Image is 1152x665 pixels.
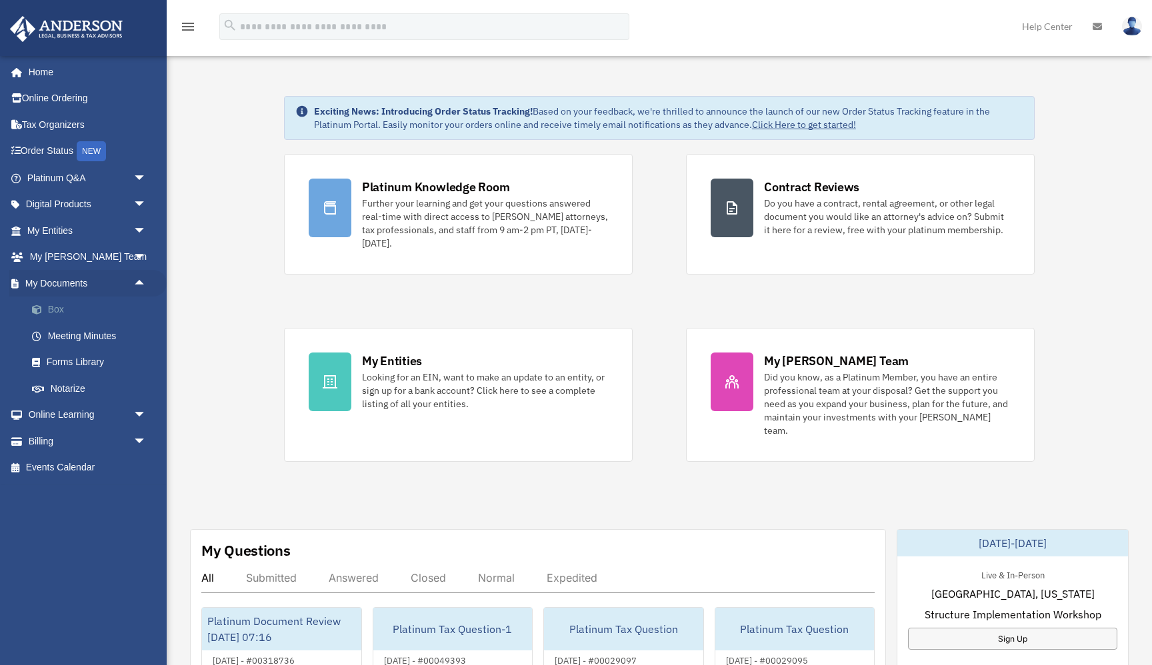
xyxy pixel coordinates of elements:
div: Platinum Tax Question-1 [373,608,533,650]
strong: Exciting News: Introducing Order Status Tracking! [314,105,533,117]
div: NEW [77,141,106,161]
a: Forms Library [19,349,167,376]
a: Events Calendar [9,454,167,481]
a: Home [9,59,160,85]
a: Platinum Q&Aarrow_drop_down [9,165,167,191]
a: Online Ordering [9,85,167,112]
a: Contract Reviews Do you have a contract, rental agreement, or other legal document you would like... [686,154,1035,275]
a: Tax Organizers [9,111,167,138]
a: Box [19,297,167,323]
span: arrow_drop_down [133,244,160,271]
div: Closed [411,571,446,584]
a: menu [180,23,196,35]
i: menu [180,19,196,35]
a: My Entitiesarrow_drop_down [9,217,167,244]
div: Platinum Knowledge Room [362,179,510,195]
a: Platinum Knowledge Room Further your learning and get your questions answered real-time with dire... [284,154,633,275]
a: Notarize [19,375,167,402]
span: arrow_drop_down [133,191,160,219]
div: My [PERSON_NAME] Team [764,352,909,369]
div: Did you know, as a Platinum Member, you have an entire professional team at your disposal? Get th... [764,370,1010,437]
div: Contract Reviews [764,179,859,195]
div: [DATE]-[DATE] [897,530,1128,556]
span: arrow_drop_down [133,402,160,429]
div: Live & In-Person [971,567,1055,581]
div: Platinum Tax Question [544,608,703,650]
span: Structure Implementation Workshop [925,606,1101,622]
span: arrow_drop_down [133,165,160,192]
div: Based on your feedback, we're thrilled to announce the launch of our new Order Status Tracking fe... [314,105,1023,131]
div: Normal [478,571,515,584]
div: Platinum Document Review [DATE] 07:16 [202,608,361,650]
div: Expedited [547,571,597,584]
div: Submitted [246,571,297,584]
div: Looking for an EIN, want to make an update to an entity, or sign up for a bank account? Click her... [362,370,608,410]
div: Answered [329,571,379,584]
a: Billingarrow_drop_down [9,428,167,454]
div: All [201,571,214,584]
img: Anderson Advisors Platinum Portal [6,16,127,42]
span: arrow_drop_down [133,217,160,245]
a: Click Here to get started! [752,119,856,131]
span: arrow_drop_down [133,428,160,455]
div: Platinum Tax Question [715,608,875,650]
a: Meeting Minutes [19,323,167,349]
a: Digital Productsarrow_drop_down [9,191,167,218]
div: My Entities [362,352,422,369]
a: Online Learningarrow_drop_down [9,402,167,428]
div: Do you have a contract, rental agreement, or other legal document you would like an attorney's ad... [764,197,1010,237]
a: My [PERSON_NAME] Team Did you know, as a Platinum Member, you have an entire professional team at... [686,328,1035,462]
a: My Documentsarrow_drop_up [9,270,167,297]
span: arrow_drop_up [133,270,160,297]
i: search [223,18,237,33]
a: My [PERSON_NAME] Teamarrow_drop_down [9,244,167,271]
div: My Questions [201,540,291,560]
div: Further your learning and get your questions answered real-time with direct access to [PERSON_NAM... [362,197,608,250]
a: My Entities Looking for an EIN, want to make an update to an entity, or sign up for a bank accoun... [284,328,633,462]
img: User Pic [1122,17,1142,36]
a: Order StatusNEW [9,138,167,165]
a: Sign Up [908,628,1117,650]
span: [GEOGRAPHIC_DATA], [US_STATE] [931,586,1095,602]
